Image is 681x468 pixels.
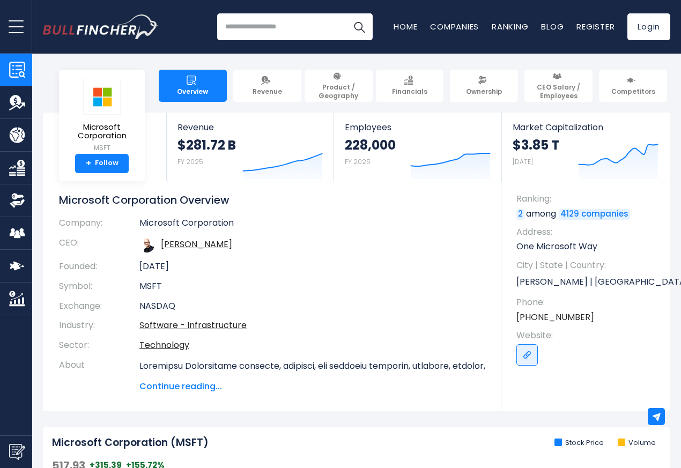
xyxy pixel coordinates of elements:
span: CEO Salary / Employees [529,83,588,100]
a: Product / Geography [305,70,373,102]
a: Go to homepage [43,14,158,39]
a: Companies [430,21,479,32]
small: FY 2025 [345,157,371,166]
li: Volume [618,439,656,448]
span: Market Capitalization [513,122,658,132]
img: satya-nadella.jpg [139,237,154,252]
button: Search [346,13,373,40]
span: Microsoft Corporation [68,123,136,140]
small: [DATE] [513,157,533,166]
small: FY 2025 [177,157,203,166]
th: Company: [59,218,139,233]
th: Industry: [59,316,139,336]
th: Sector: [59,336,139,355]
a: ceo [161,238,232,250]
strong: $3.85 T [513,137,559,153]
a: Ranking [492,21,528,32]
span: Financials [392,87,427,96]
span: Address: [516,226,660,238]
span: Employees [345,122,490,132]
a: Microsoft Corporation MSFT [67,78,137,154]
td: Microsoft Corporation [139,218,485,233]
a: Login [627,13,670,40]
p: One Microsoft Way [516,241,660,252]
th: Exchange: [59,296,139,316]
a: 2 [516,209,524,220]
p: [PERSON_NAME] | [GEOGRAPHIC_DATA] | US [516,274,660,290]
a: Revenue $281.72 B FY 2025 [167,113,334,182]
th: CEO: [59,233,139,257]
a: Home [394,21,417,32]
td: NASDAQ [139,296,485,316]
a: Financials [376,70,444,102]
span: City | State | Country: [516,259,660,271]
a: Go to link [516,344,538,366]
a: Employees 228,000 FY 2025 [334,113,501,182]
th: Symbol: [59,277,139,296]
li: Stock Price [554,439,604,448]
span: Continue reading... [139,380,485,393]
th: About [59,355,139,393]
span: Ranking: [516,193,660,205]
a: Blog [541,21,564,32]
th: Founded: [59,257,139,277]
span: Overview [177,87,208,96]
span: Product / Geography [309,83,368,100]
a: +Follow [75,154,129,173]
img: Ownership [9,192,25,209]
span: Competitors [611,87,655,96]
a: Ownership [450,70,518,102]
p: among [516,208,660,220]
a: Revenue [233,70,301,102]
small: MSFT [68,143,136,153]
a: Competitors [599,70,667,102]
a: CEO Salary / Employees [524,70,593,102]
a: 4129 companies [559,209,630,220]
img: Bullfincher logo [43,14,159,39]
span: Revenue [177,122,323,132]
a: Register [576,21,615,32]
strong: 228,000 [345,137,396,153]
td: [DATE] [139,257,485,277]
strong: + [86,159,91,168]
span: Ownership [466,87,502,96]
h2: Microsoft Corporation (MSFT) [52,436,209,450]
a: Overview [159,70,227,102]
h1: Microsoft Corporation Overview [59,193,485,207]
span: Phone: [516,296,660,308]
strong: $281.72 B [177,137,236,153]
span: Website: [516,330,660,341]
span: Revenue [253,87,282,96]
td: MSFT [139,277,485,296]
a: Technology [139,339,189,351]
a: Software - Infrastructure [139,319,247,331]
a: Market Capitalization $3.85 T [DATE] [502,113,669,182]
a: [PHONE_NUMBER] [516,311,594,323]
